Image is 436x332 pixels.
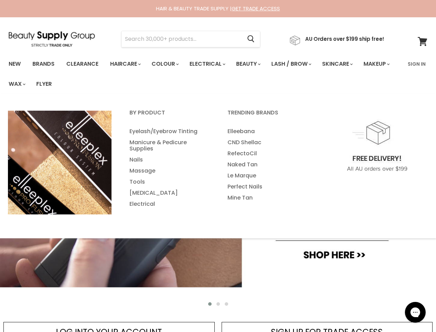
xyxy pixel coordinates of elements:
button: Search [242,31,260,47]
a: Perfect Nails [219,181,316,192]
a: Le Marque [219,170,316,181]
a: RefectoCil [219,148,316,159]
input: Search [122,31,242,47]
a: Trending Brands [219,107,316,124]
a: Colour [146,57,183,71]
a: Makeup [358,57,394,71]
ul: Main menu [121,126,217,210]
a: Flyer [31,77,57,91]
ul: Main menu [3,54,404,94]
a: Electrical [184,57,230,71]
a: Elleebana [219,126,316,137]
a: Manicure & Pedicure Supplies [121,137,217,154]
a: By Product [121,107,217,124]
a: Massage [121,165,217,176]
a: Beauty [231,57,265,71]
a: CND Shellac [219,137,316,148]
a: [MEDICAL_DATA] [121,187,217,199]
a: Clearance [61,57,104,71]
a: New [3,57,26,71]
a: GET TRADE ACCESS [232,5,280,12]
form: Product [121,31,260,47]
a: Lash / Brow [266,57,316,71]
a: Sign In [404,57,430,71]
a: Wax [3,77,30,91]
a: Nails [121,154,217,165]
a: Brands [27,57,60,71]
a: Mine Tan [219,192,316,203]
a: Haircare [105,57,145,71]
a: Eyelash/Eyebrow Tinting [121,126,217,137]
a: Electrical [121,199,217,210]
iframe: Gorgias live chat messenger [401,299,429,325]
ul: Main menu [219,126,316,203]
a: Tools [121,176,217,187]
a: Naked Tan [219,159,316,170]
a: Skincare [317,57,357,71]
